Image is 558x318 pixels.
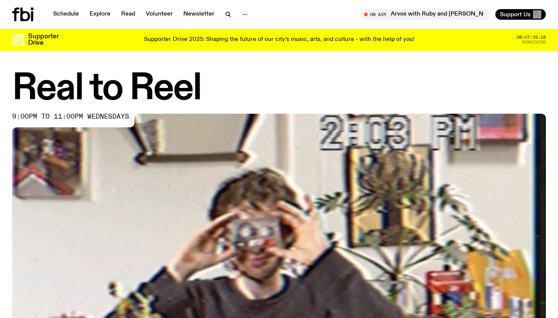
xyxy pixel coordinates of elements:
button: Support Us [495,9,546,20]
span: Support Us [500,11,531,18]
span: 9:00pm to 11:00pm wednesdays [12,114,129,120]
span: 08:07:32:18 [517,35,546,39]
h3: Supporter Drive [28,33,58,46]
a: Volunteer [141,9,177,20]
a: Schedule [49,9,84,20]
a: Explore [85,9,115,20]
p: Supporter Drive 2025: Shaping the future of our city’s music, arts, and culture - with the help o... [144,36,415,43]
span: Remaining [522,40,546,44]
h1: Real to Reel [12,72,546,106]
a: Read [117,9,140,20]
a: Newsletter [179,9,219,20]
button: On AirArvos with Ruby and [PERSON_NAME] [360,9,489,20]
